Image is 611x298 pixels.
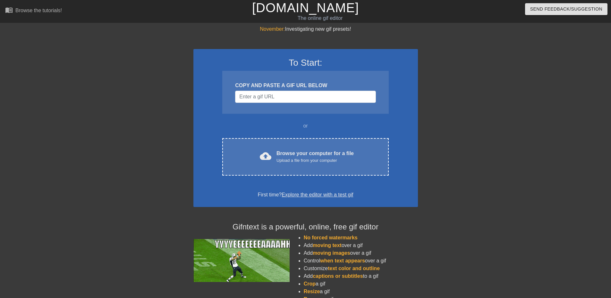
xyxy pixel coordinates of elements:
[304,289,320,294] span: Resize
[304,257,418,265] li: Control over a gif
[320,258,365,263] span: when text appears
[282,192,353,197] a: Explore the editor with a test gif
[304,272,418,280] li: Add to a gif
[313,273,363,279] span: captions or subtitles
[328,266,380,271] span: text color and outline
[210,122,401,130] div: or
[304,280,418,288] li: a gif
[5,6,62,16] a: Browse the tutorials!
[525,3,607,15] button: Send Feedback/Suggestion
[193,239,290,282] img: football_small.gif
[276,157,354,164] div: Upload a file from your computer
[207,14,433,22] div: The online gif editor
[304,242,418,249] li: Add over a gif
[193,222,418,232] h4: Gifntext is a powerful, online, free gif editor
[313,250,350,256] span: moving images
[304,235,358,240] span: No forced watermarks
[304,249,418,257] li: Add over a gif
[260,150,271,162] span: cloud_upload
[193,25,418,33] div: Investigating new gif presets!
[202,57,410,68] h3: To Start:
[252,1,359,15] a: [DOMAIN_NAME]
[235,91,376,103] input: Username
[304,281,316,286] span: Crop
[530,5,602,13] span: Send Feedback/Suggestion
[313,243,342,248] span: moving text
[15,8,62,13] div: Browse the tutorials!
[5,6,13,14] span: menu_book
[276,150,354,164] div: Browse your computer for a file
[202,191,410,199] div: First time?
[260,26,285,32] span: November:
[304,265,418,272] li: Customize
[304,288,418,295] li: a gif
[235,82,376,89] div: COPY AND PASTE A GIF URL BELOW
